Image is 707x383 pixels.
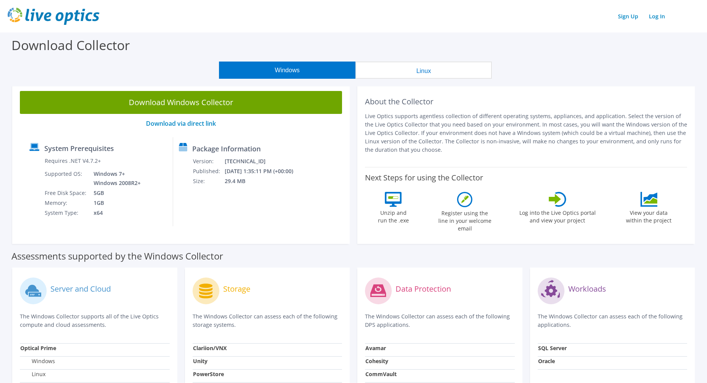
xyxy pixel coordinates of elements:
strong: Cohesity [365,357,388,365]
td: [DATE] 1:35:11 PM (+00:00) [224,166,303,176]
strong: SQL Server [538,344,567,352]
label: View your data within the project [621,207,676,224]
td: Windows 7+ Windows 2008R2+ [88,169,142,188]
label: Storage [223,285,250,293]
td: 1GB [88,198,142,208]
p: The Windows Collector can assess each of the following storage systems. [193,312,342,329]
p: The Windows Collector can assess each of the following applications. [538,312,688,329]
td: System Type: [44,208,88,218]
td: Size: [193,176,224,186]
label: Register using the line in your welcome email [436,207,493,232]
a: Download Windows Collector [20,91,342,114]
td: [TECHNICAL_ID] [224,156,303,166]
p: The Windows Collector supports all of the Live Optics compute and cloud assessments. [20,312,170,329]
p: The Windows Collector can assess each of the following DPS applications. [365,312,515,329]
label: Next Steps for using the Collector [365,173,483,182]
button: Linux [355,62,492,79]
td: Supported OS: [44,169,88,188]
label: Package Information [192,145,261,153]
strong: Optical Prime [20,344,56,352]
h2: About the Collector [365,97,687,106]
button: Windows [219,62,355,79]
a: Download via direct link [146,119,216,128]
label: Server and Cloud [50,285,111,293]
label: Unzip and run the .exe [376,207,411,224]
td: Published: [193,166,224,176]
strong: Oracle [538,357,555,365]
td: 29.4 MB [224,176,303,186]
a: Log In [645,11,669,22]
td: Memory: [44,198,88,208]
img: live_optics_svg.svg [8,8,99,25]
td: Version: [193,156,224,166]
label: Requires .NET V4.7.2+ [45,157,101,165]
strong: Avamar [365,344,386,352]
label: System Prerequisites [44,144,114,152]
label: Windows [20,357,55,365]
td: Free Disk Space: [44,188,88,198]
a: Sign Up [614,11,642,22]
label: Download Collector [11,36,130,54]
td: 5GB [88,188,142,198]
label: Data Protection [396,285,451,293]
p: Live Optics supports agentless collection of different operating systems, appliances, and applica... [365,112,687,154]
label: Linux [20,370,45,378]
label: Assessments supported by the Windows Collector [11,252,223,260]
td: x64 [88,208,142,218]
label: Log into the Live Optics portal and view your project [519,207,596,224]
strong: PowerStore [193,370,224,378]
strong: CommVault [365,370,397,378]
strong: Unity [193,357,208,365]
strong: Clariion/VNX [193,344,227,352]
label: Workloads [568,285,606,293]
